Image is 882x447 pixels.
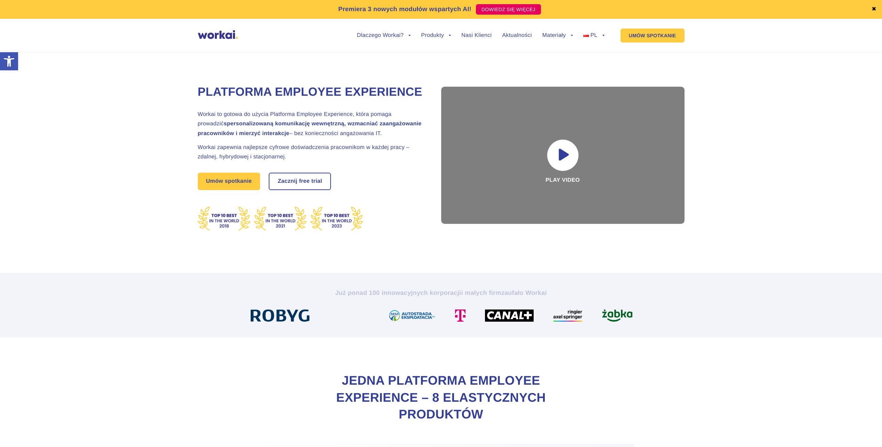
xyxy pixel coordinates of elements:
a: Umów spotkanie [198,173,260,190]
h1: Platforma Employee Experience [198,84,424,100]
a: UMÓW SPOTKANIE [621,29,685,42]
a: DOWIEDZ SIĘ WIĘCEJ [476,4,541,15]
a: Produkty [421,33,451,38]
a: Nasi Klienci [461,33,492,38]
a: Dlaczego Workai? [357,33,411,38]
h2: Już ponad 100 innowacyjnych korporacji zaufało Workai [248,289,634,297]
span: PL [590,32,597,38]
h2: Workai zapewnia najlepsze cyfrowe doświadczenia pracownikom w każdej pracy – zdalnej, hybrydowej ... [198,143,424,162]
a: Zacznij free trial [269,173,331,189]
p: Premiera 3 nowych modułów wspartych AI! [338,5,471,14]
i: i małych firm [461,289,501,296]
a: Aktualności [502,33,532,38]
a: ✖ [872,7,876,12]
div: Play video [441,87,685,224]
a: Materiały [542,33,573,38]
strong: spersonalizowaną komunikację wewnętrzną, wzmacniać zaangażowanie pracowników i mierzyć interakcje [198,121,422,136]
h2: Workai to gotowa do użycia Platforma Employee Experience, która pomaga prowadzić – bez koniecznoś... [198,110,424,138]
h2: Jedna Platforma Employee Experience – 8 elastycznych produktów [302,372,580,423]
